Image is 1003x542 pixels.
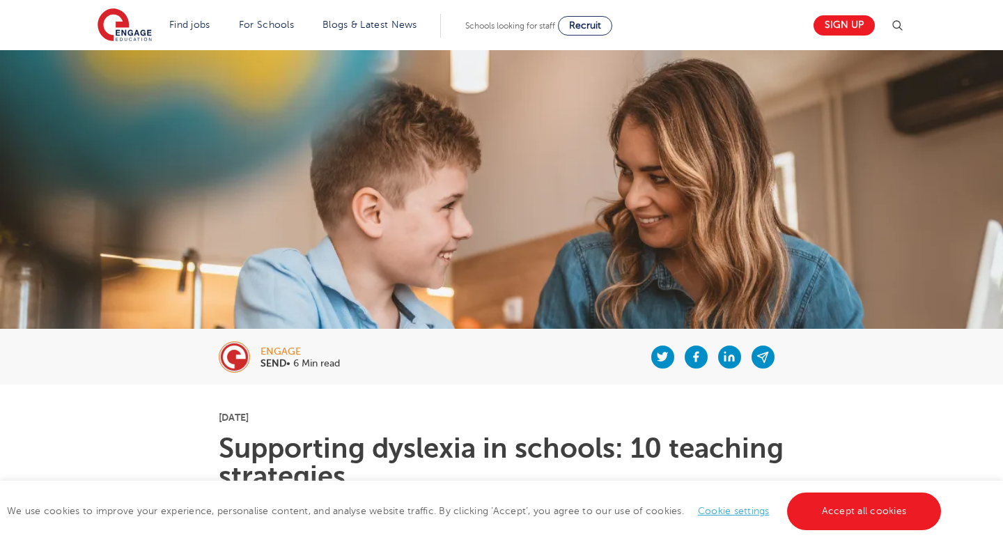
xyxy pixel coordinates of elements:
span: We use cookies to improve your experience, personalise content, and analyse website traffic. By c... [7,506,944,516]
a: Cookie settings [698,506,770,516]
img: Engage Education [98,8,152,43]
a: Recruit [558,16,612,36]
h1: Supporting dyslexia in schools: 10 teaching strategies [219,435,785,490]
a: Find jobs [169,20,210,30]
span: Schools looking for staff [465,21,555,31]
b: SEND [261,358,286,369]
div: engage [261,347,340,357]
p: [DATE] [219,412,785,422]
a: Sign up [814,15,875,36]
span: Recruit [569,20,601,31]
a: Accept all cookies [787,493,942,530]
p: • 6 Min read [261,359,340,369]
a: Blogs & Latest News [322,20,417,30]
a: For Schools [239,20,294,30]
